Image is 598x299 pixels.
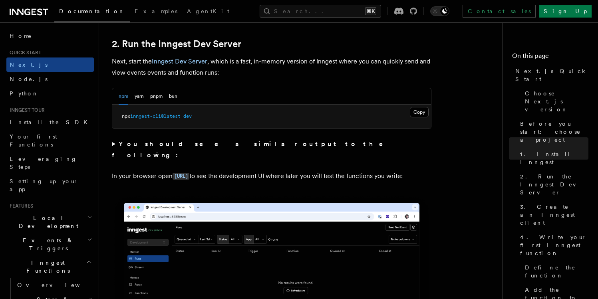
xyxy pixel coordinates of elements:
[522,86,588,117] a: Choose Next.js version
[187,8,229,14] span: AgentKit
[430,6,449,16] button: Toggle dark mode
[112,38,241,50] a: 2. Run the Inngest Dev Server
[183,113,192,119] span: dev
[6,174,94,196] a: Setting up your app
[6,50,41,56] span: Quick start
[6,29,94,43] a: Home
[173,173,189,180] code: [URL]
[520,150,588,166] span: 1. Install Inngest
[122,113,130,119] span: npx
[6,233,94,255] button: Events & Triggers
[10,133,57,148] span: Your first Functions
[525,263,588,279] span: Define the function
[130,113,181,119] span: inngest-cli@latest
[6,115,94,129] a: Install the SDK
[6,255,94,278] button: Inngest Functions
[6,72,94,86] a: Node.js
[10,119,92,125] span: Install the SDK
[17,282,99,288] span: Overview
[14,278,94,292] a: Overview
[10,76,48,82] span: Node.js
[6,211,94,233] button: Local Development
[135,8,177,14] span: Examples
[6,203,33,209] span: Features
[463,5,536,18] a: Contact sales
[119,88,128,105] button: npm
[517,230,588,260] a: 4. Write your first Inngest function
[520,233,588,257] span: 4. Write your first Inngest function
[520,203,588,227] span: 3. Create an Inngest client
[10,178,78,192] span: Setting up your app
[112,56,431,78] p: Next, start the , which is a fast, in-memory version of Inngest where you can quickly send and vi...
[173,172,189,180] a: [URL]
[539,5,592,18] a: Sign Up
[260,5,381,18] button: Search...⌘K
[522,260,588,283] a: Define the function
[6,57,94,72] a: Next.js
[517,200,588,230] a: 3. Create an Inngest client
[6,107,45,113] span: Inngest tour
[512,64,588,86] a: Next.js Quick Start
[10,61,48,68] span: Next.js
[59,8,125,14] span: Documentation
[54,2,130,22] a: Documentation
[6,236,87,252] span: Events & Triggers
[512,51,588,64] h4: On this page
[365,7,376,15] kbd: ⌘K
[520,172,588,196] span: 2. Run the Inngest Dev Server
[169,88,177,105] button: bun
[410,107,429,117] button: Copy
[152,57,207,65] a: Inngest Dev Server
[6,259,86,275] span: Inngest Functions
[6,152,94,174] a: Leveraging Steps
[130,2,182,22] a: Examples
[520,120,588,144] span: Before you start: choose a project
[525,89,588,113] span: Choose Next.js version
[517,147,588,169] a: 1. Install Inngest
[10,32,32,40] span: Home
[517,169,588,200] a: 2. Run the Inngest Dev Server
[112,139,431,161] summary: You should see a similar output to the following:
[10,90,39,97] span: Python
[10,156,77,170] span: Leveraging Steps
[182,2,234,22] a: AgentKit
[112,140,394,159] strong: You should see a similar output to the following:
[6,86,94,101] a: Python
[6,129,94,152] a: Your first Functions
[150,88,163,105] button: pnpm
[517,117,588,147] a: Before you start: choose a project
[135,88,144,105] button: yarn
[112,170,431,182] p: In your browser open to see the development UI where later you will test the functions you write:
[515,67,588,83] span: Next.js Quick Start
[6,214,87,230] span: Local Development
